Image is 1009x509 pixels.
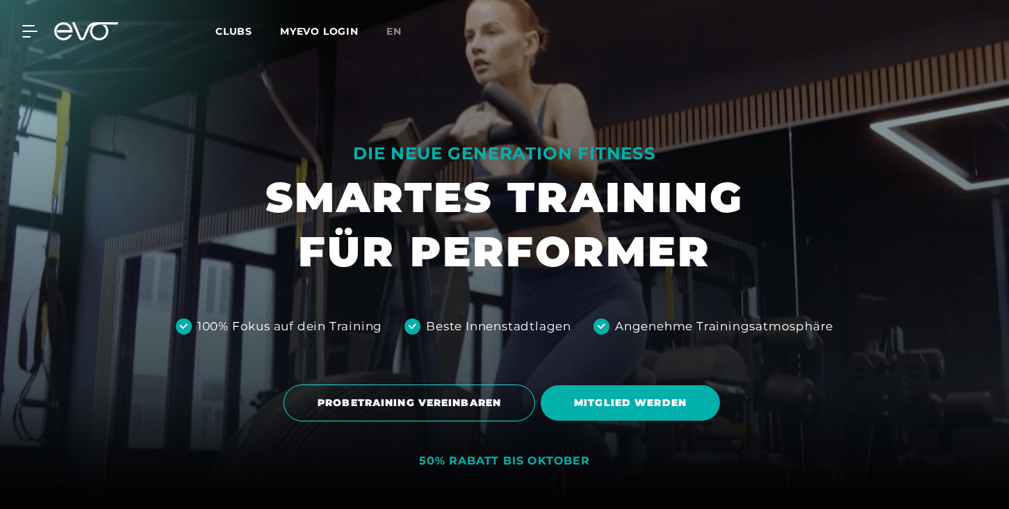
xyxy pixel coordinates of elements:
a: PROBETRAINING VEREINBAREN [284,374,541,432]
span: MITGLIED WERDEN [574,396,687,410]
span: en [386,25,402,38]
div: Beste Innenstadtlagen [426,318,571,336]
div: DIE NEUE GENERATION FITNESS [265,143,744,165]
div: 50% RABATT BIS OKTOBER [419,454,590,469]
a: MITGLIED WERDEN [541,375,725,431]
div: Angenehme Trainingsatmosphäre [615,318,833,336]
a: MYEVO LOGIN [280,25,359,38]
a: Clubs [215,24,280,38]
span: Clubs [215,25,252,38]
span: PROBETRAINING VEREINBAREN [318,396,501,410]
h1: SMARTES TRAINING FÜR PERFORMER [265,170,744,279]
a: en [386,24,418,40]
div: 100% Fokus auf dein Training [197,318,382,336]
